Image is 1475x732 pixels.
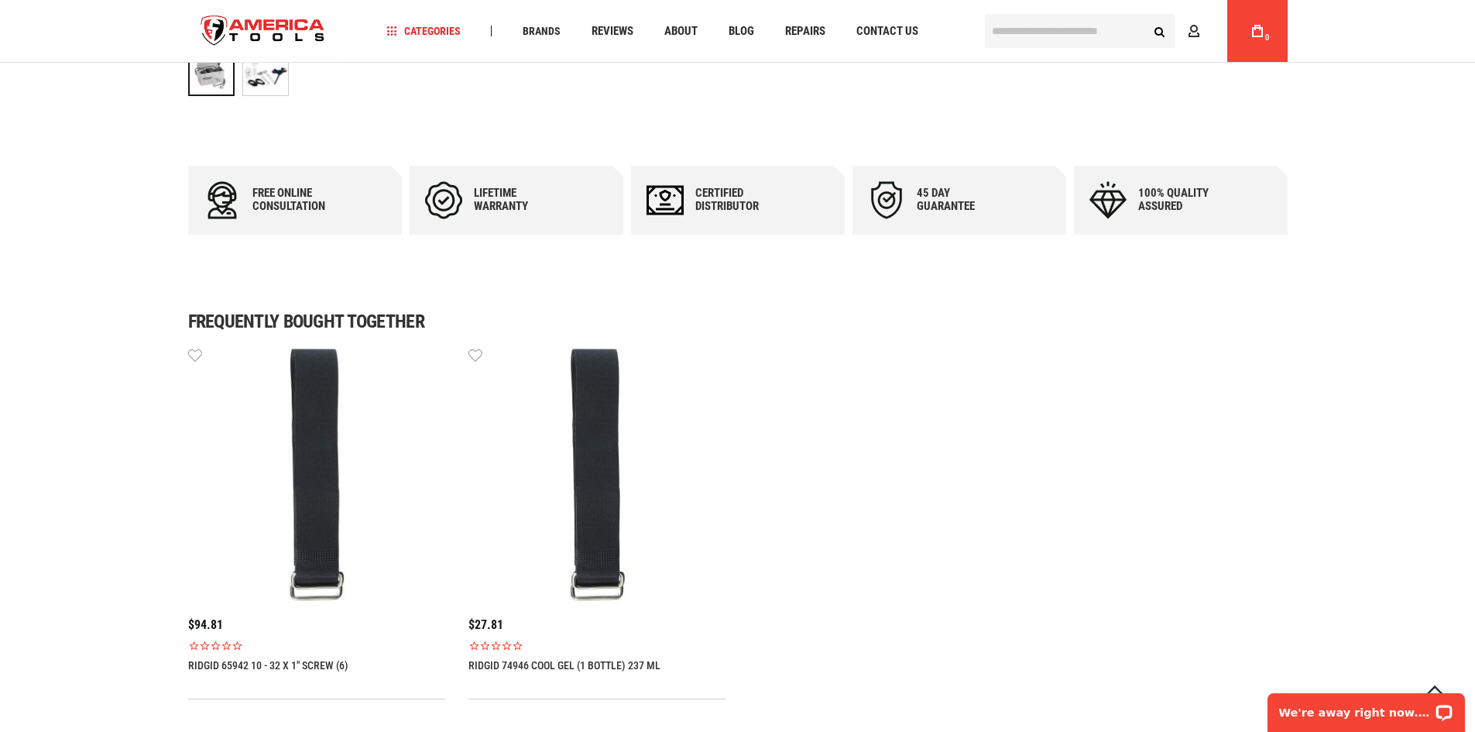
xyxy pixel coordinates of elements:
[849,21,925,42] a: Contact Us
[188,659,348,672] a: RIDGID 65942 10 - 32 X 1" SCREW (6)
[468,640,726,651] span: Rated 0.0 out of 5 stars 0 reviews
[1265,33,1270,42] span: 0
[695,187,788,213] div: Certified Distributor
[1257,683,1475,732] iframe: LiveChat chat widget
[1138,187,1231,213] div: 100% quality assured
[722,21,761,42] a: Blog
[592,26,633,37] span: Reviews
[785,26,825,37] span: Repairs
[468,659,660,672] a: RIDGID 74946 COOL GEL (1 BOTTLE) 237 ML
[468,617,503,632] span: $27.81
[778,21,832,42] a: Repairs
[729,26,754,37] span: Blog
[242,42,289,104] div: RIDGID 69707 VELCRO STRAPS (SET OF 2)
[252,187,345,213] div: Free online consultation
[585,21,640,42] a: Reviews
[917,187,1010,213] div: 45 day Guarantee
[188,2,338,60] a: store logo
[523,26,561,36] span: Brands
[386,26,461,36] span: Categories
[243,50,288,95] img: RIDGID 69707 VELCRO STRAPS (SET OF 2)
[474,187,567,213] div: Lifetime warranty
[188,640,446,651] span: Rated 0.0 out of 5 stars 0 reviews
[379,21,468,42] a: Categories
[657,21,705,42] a: About
[188,617,223,632] span: $94.81
[188,312,1288,331] h1: Frequently bought together
[856,26,918,37] span: Contact Us
[664,26,698,37] span: About
[188,2,338,60] img: America Tools
[516,21,568,42] a: Brands
[1145,16,1175,46] button: Search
